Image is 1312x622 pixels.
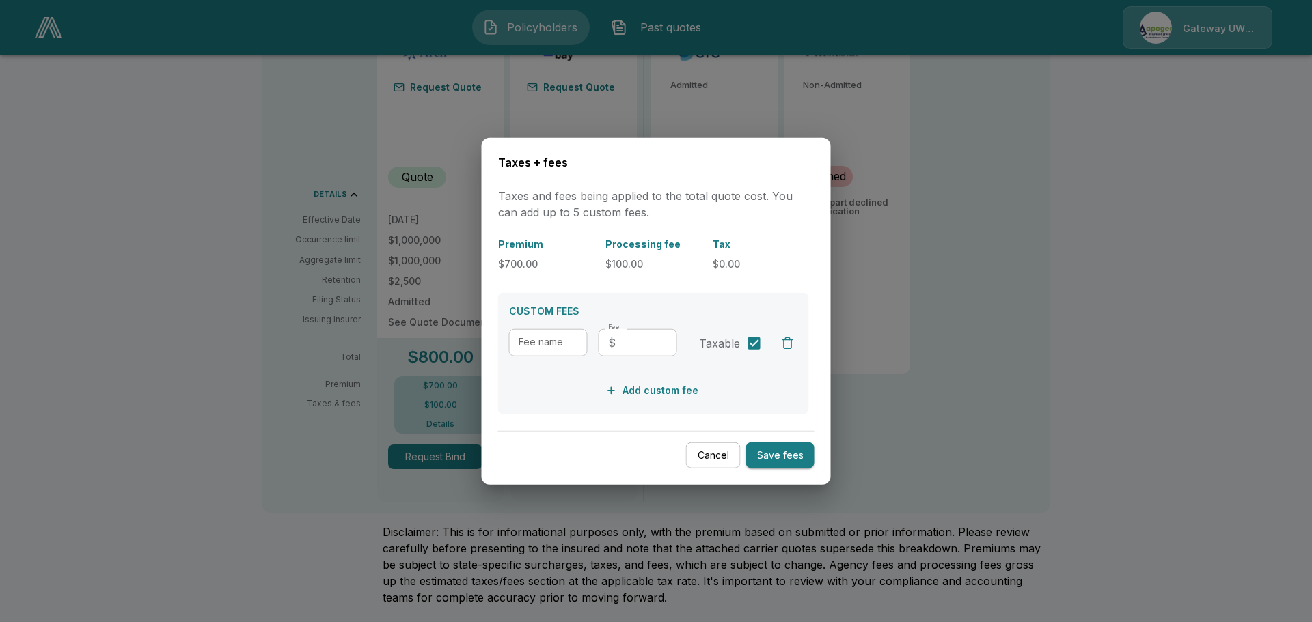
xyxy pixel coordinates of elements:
p: Taxes and fees being applied to the total quote cost. You can add up to 5 custom fees. [498,188,815,221]
span: Taxable [699,335,740,352]
button: Save fees [746,442,815,468]
label: Fee [608,323,620,332]
p: $0.00 [713,257,809,271]
button: Add custom fee [603,378,704,404]
p: $100.00 [605,257,702,271]
p: CUSTOM FEES [509,304,798,318]
p: Tax [713,237,809,251]
p: $ [608,335,616,351]
h6: Taxes + fees [498,154,815,171]
p: Processing fee [605,237,702,251]
p: $700.00 [498,257,594,271]
button: Cancel [686,442,741,468]
p: Premium [498,237,594,251]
